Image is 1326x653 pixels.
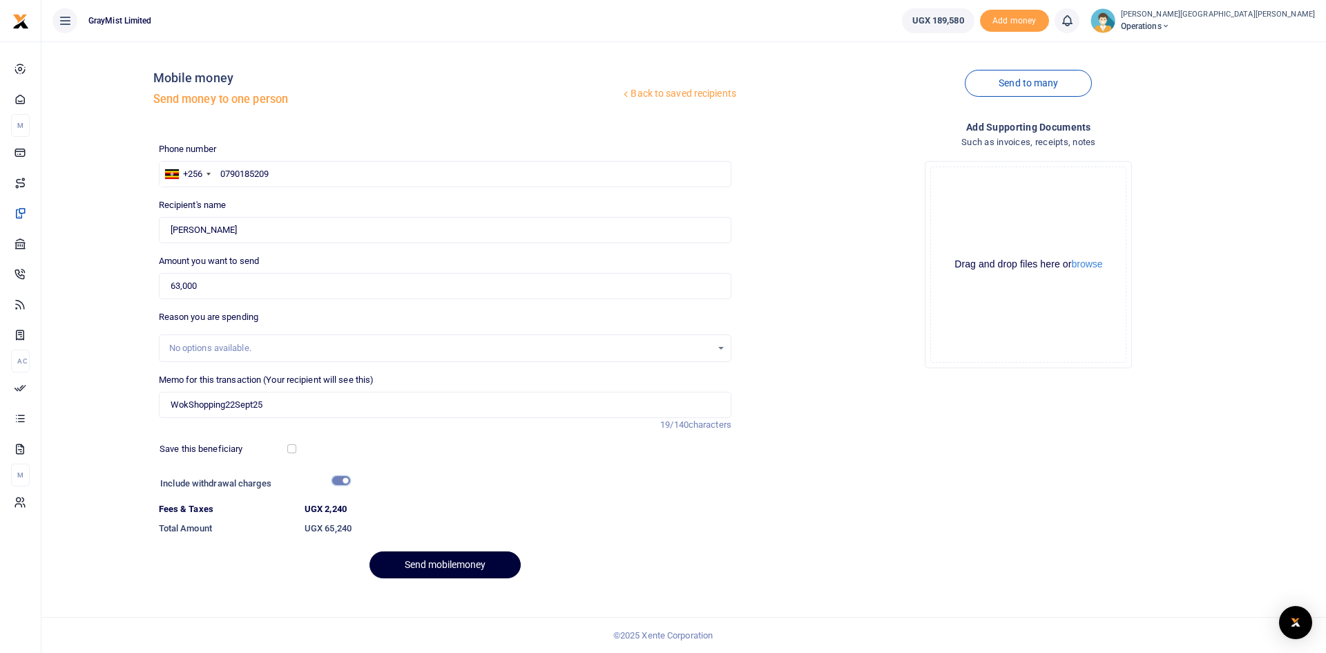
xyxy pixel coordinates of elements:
[742,135,1315,150] h4: Such as invoices, receipts, notes
[159,373,374,387] label: Memo for this transaction (Your recipient will see this)
[159,142,216,156] label: Phone number
[160,478,343,489] h6: Include withdrawal charges
[153,502,299,516] dt: Fees & Taxes
[1121,9,1315,21] small: [PERSON_NAME][GEOGRAPHIC_DATA][PERSON_NAME]
[1121,20,1315,32] span: Operations
[620,82,737,106] a: Back to saved recipients
[159,198,227,212] label: Recipient's name
[980,15,1049,25] a: Add money
[159,254,259,268] label: Amount you want to send
[369,551,521,578] button: Send mobilemoney
[12,13,29,30] img: logo-small
[980,10,1049,32] li: Toup your wallet
[896,8,980,33] li: Wallet ballance
[153,93,621,106] h5: Send money to one person
[689,419,731,430] span: characters
[660,419,689,430] span: 19/140
[742,120,1315,135] h4: Add supporting Documents
[1090,8,1115,33] img: profile-user
[83,15,157,27] span: GrayMist Limited
[11,114,30,137] li: M
[159,310,258,324] label: Reason you are spending
[980,10,1049,32] span: Add money
[11,464,30,486] li: M
[159,392,731,418] input: Enter extra information
[305,502,347,516] label: UGX 2,240
[153,70,621,86] h4: Mobile money
[160,162,215,187] div: Uganda: +256
[931,258,1126,271] div: Drag and drop files here or
[159,523,294,534] h6: Total Amount
[1279,606,1312,639] div: Open Intercom Messenger
[902,8,974,33] a: UGX 189,580
[159,161,731,187] input: Enter phone number
[925,161,1132,368] div: File Uploader
[169,341,711,355] div: No options available.
[305,523,731,534] h6: UGX 65,240
[159,217,731,243] input: Loading name...
[160,442,242,456] label: Save this beneficiary
[11,350,30,372] li: Ac
[1090,8,1315,33] a: profile-user [PERSON_NAME][GEOGRAPHIC_DATA][PERSON_NAME] Operations
[159,273,731,299] input: UGX
[12,15,29,26] a: logo-small logo-large logo-large
[1071,259,1102,269] button: browse
[965,70,1092,97] a: Send to many
[912,14,964,28] span: UGX 189,580
[183,167,202,181] div: +256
